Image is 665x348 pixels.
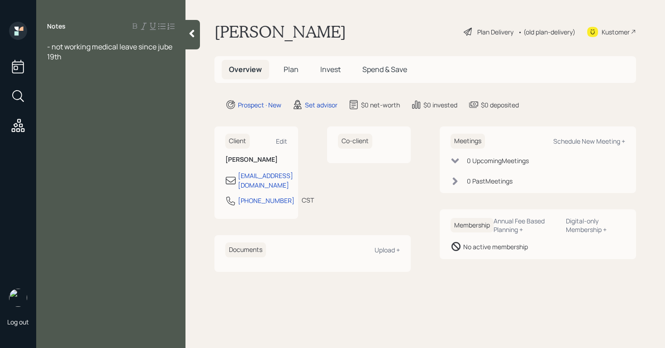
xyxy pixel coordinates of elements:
[518,27,575,37] div: • (old plan-delivery)
[602,27,630,37] div: Kustomer
[361,100,400,110] div: $0 net-worth
[7,318,29,326] div: Log out
[320,64,341,74] span: Invest
[451,134,485,149] h6: Meetings
[9,289,27,307] img: retirable_logo.png
[302,195,314,205] div: CST
[375,246,400,254] div: Upload +
[214,22,346,42] h1: [PERSON_NAME]
[238,100,281,110] div: Prospect · New
[305,100,337,110] div: Set advisor
[362,64,407,74] span: Spend & Save
[225,156,287,164] h6: [PERSON_NAME]
[284,64,299,74] span: Plan
[553,137,625,145] div: Schedule New Meeting +
[225,242,266,257] h6: Documents
[481,100,519,110] div: $0 deposited
[477,27,513,37] div: Plan Delivery
[463,242,528,251] div: No active membership
[423,100,457,110] div: $0 invested
[47,22,66,31] label: Notes
[566,217,625,234] div: Digital-only Membership +
[229,64,262,74] span: Overview
[238,171,293,190] div: [EMAIL_ADDRESS][DOMAIN_NAME]
[47,42,174,62] span: - not working medical leave since jube 19th
[467,156,529,165] div: 0 Upcoming Meeting s
[494,217,559,234] div: Annual Fee Based Planning +
[225,134,250,149] h6: Client
[467,176,513,186] div: 0 Past Meeting s
[451,218,494,233] h6: Membership
[238,196,294,205] div: [PHONE_NUMBER]
[276,137,287,145] div: Edit
[338,134,372,149] h6: Co-client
